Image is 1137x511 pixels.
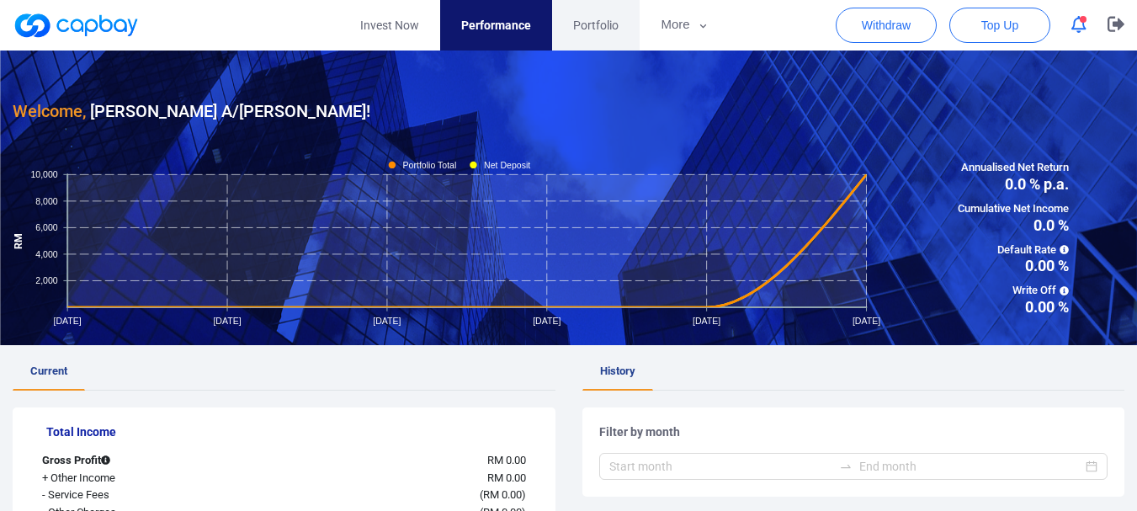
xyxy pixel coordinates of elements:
[13,232,24,248] tspan: RM
[949,8,1050,43] button: Top Up
[35,275,58,285] tspan: 2,000
[242,487,539,504] div: ( )
[981,17,1018,34] span: Top Up
[483,488,522,501] span: RM 0.00
[958,177,1069,192] span: 0.0 % p.a.
[461,16,531,35] span: Performance
[853,316,880,326] tspan: [DATE]
[859,457,1082,476] input: End month
[35,195,58,205] tspan: 8,000
[533,316,561,326] tspan: [DATE]
[29,470,242,487] div: + Other Income
[46,424,539,439] h5: Total Income
[29,452,242,470] div: Gross Profit
[958,218,1069,233] span: 0.0 %
[839,460,853,473] span: swap-right
[693,316,720,326] tspan: [DATE]
[839,460,853,473] span: to
[573,16,619,35] span: Portfolio
[958,200,1069,218] span: Cumulative Net Income
[484,159,530,169] tspan: Net Deposit
[35,222,58,232] tspan: 6,000
[54,316,82,326] tspan: [DATE]
[13,98,370,125] h3: [PERSON_NAME] A/[PERSON_NAME] !
[373,316,401,326] tspan: [DATE]
[836,8,937,43] button: Withdraw
[958,159,1069,177] span: Annualised Net Return
[403,159,457,169] tspan: Portfolio Total
[609,457,832,476] input: Start month
[30,169,57,179] tspan: 10,000
[958,258,1069,274] span: 0.00 %
[13,101,86,121] span: Welcome,
[600,365,635,377] span: History
[30,365,67,377] span: Current
[29,487,242,504] div: - Service Fees
[35,248,58,258] tspan: 4,000
[599,424,1108,439] h5: Filter by month
[958,300,1069,315] span: 0.00 %
[958,282,1069,300] span: Write Off
[487,454,526,466] span: RM 0.00
[958,242,1069,259] span: Default Rate
[487,471,526,484] span: RM 0.00
[213,316,241,326] tspan: [DATE]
